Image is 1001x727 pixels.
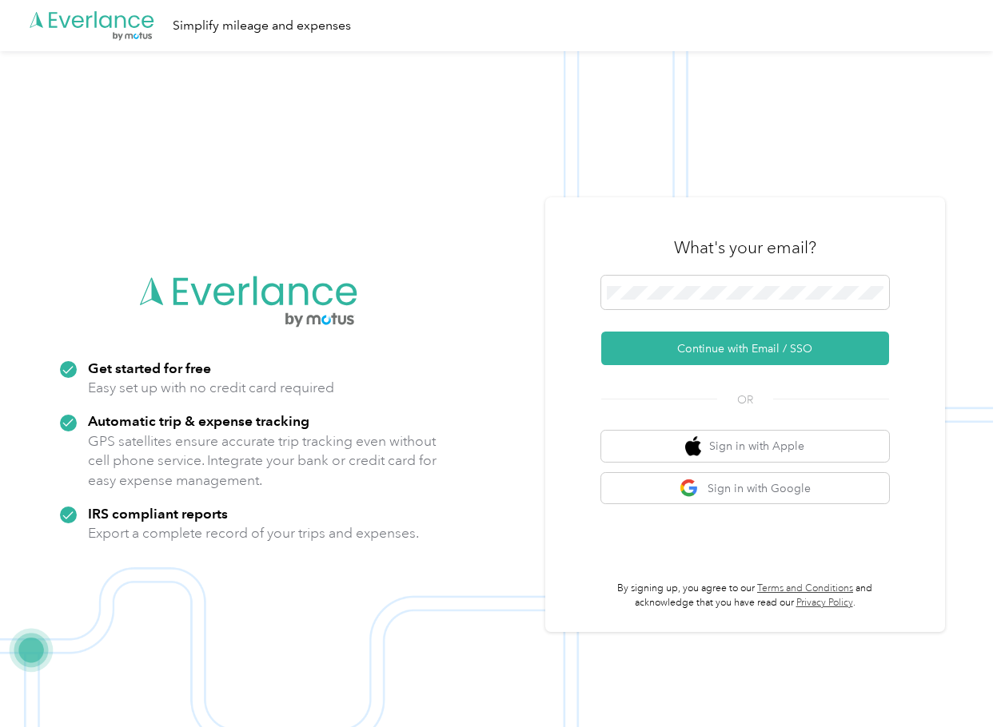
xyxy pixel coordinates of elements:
[88,523,419,543] p: Export a complete record of your trips and expenses.
[601,332,889,365] button: Continue with Email / SSO
[173,16,351,36] div: Simplify mileage and expenses
[674,236,816,259] h3: What's your email?
[796,597,853,609] a: Privacy Policy
[88,360,211,376] strong: Get started for free
[88,378,334,398] p: Easy set up with no credit card required
[601,473,889,504] button: google logoSign in with Google
[601,431,889,462] button: apple logoSign in with Apple
[88,505,228,522] strong: IRS compliant reports
[685,436,701,456] img: apple logo
[680,479,700,499] img: google logo
[601,582,889,610] p: By signing up, you agree to our and acknowledge that you have read our .
[717,391,773,408] span: OR
[757,582,853,594] a: Terms and Conditions
[88,431,437,491] p: GPS satellites ensure accurate trip tracking even without cell phone service. Integrate your bank...
[88,412,309,429] strong: Automatic trip & expense tracking
[911,638,1001,727] iframe: Everlance-gr Chat Button Frame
